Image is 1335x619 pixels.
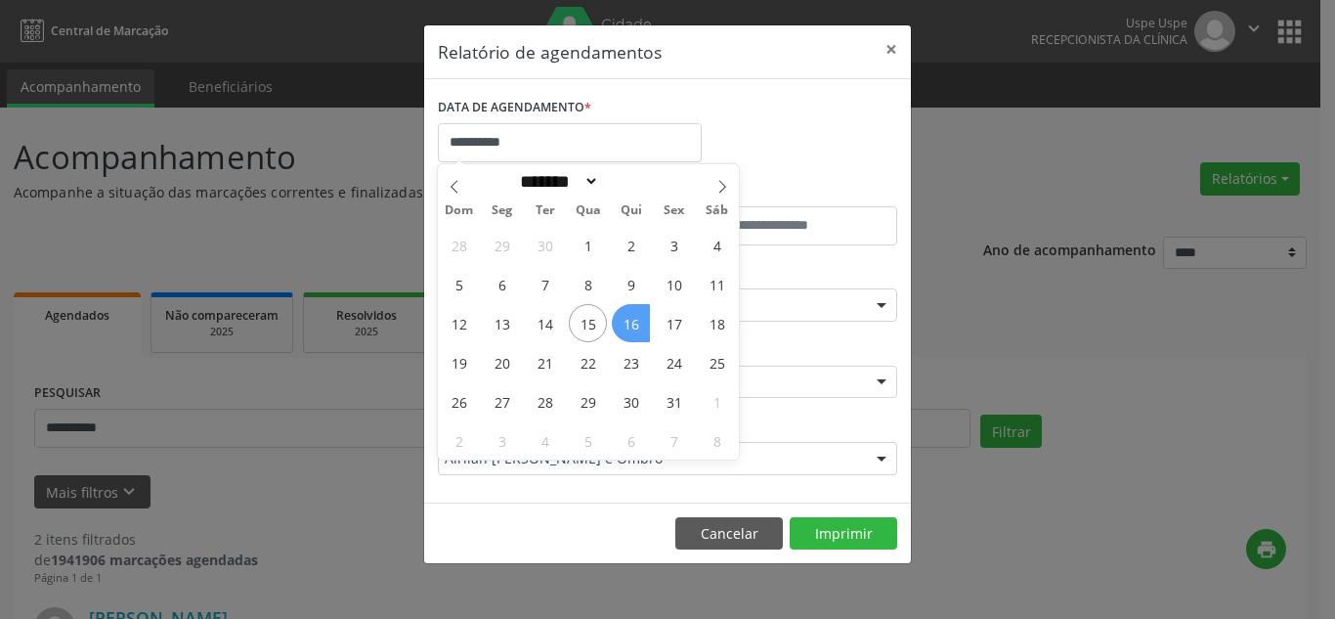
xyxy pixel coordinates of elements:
span: Outubro 6, 2025 [483,265,521,303]
span: Outubro 9, 2025 [612,265,650,303]
span: Outubro 13, 2025 [483,304,521,342]
span: Outubro 22, 2025 [569,343,607,381]
span: Outubro 10, 2025 [655,265,693,303]
span: Novembro 8, 2025 [698,421,736,460]
span: Outubro 25, 2025 [698,343,736,381]
span: Dom [438,204,481,217]
span: Outubro 5, 2025 [440,265,478,303]
span: Outubro 20, 2025 [483,343,521,381]
span: Qua [567,204,610,217]
span: Outubro 21, 2025 [526,343,564,381]
h5: Relatório de agendamentos [438,39,662,65]
span: Novembro 1, 2025 [698,382,736,420]
span: Outubro 28, 2025 [526,382,564,420]
span: Qui [610,204,653,217]
span: Setembro 28, 2025 [440,226,478,264]
span: Outubro 18, 2025 [698,304,736,342]
span: Outubro 30, 2025 [612,382,650,420]
span: Outubro 7, 2025 [526,265,564,303]
span: Outubro 4, 2025 [698,226,736,264]
span: Outubro 27, 2025 [483,382,521,420]
span: Outubro 2, 2025 [612,226,650,264]
span: Novembro 7, 2025 [655,421,693,460]
span: Outubro 31, 2025 [655,382,693,420]
span: Novembro 5, 2025 [569,421,607,460]
span: Outubro 11, 2025 [698,265,736,303]
span: Novembro 2, 2025 [440,421,478,460]
span: Ter [524,204,567,217]
button: Imprimir [790,517,897,551]
span: Sáb [696,204,739,217]
span: Outubro 3, 2025 [655,226,693,264]
label: ATÉ [672,176,897,206]
span: Novembro 3, 2025 [483,421,521,460]
span: Outubro 1, 2025 [569,226,607,264]
span: Outubro 26, 2025 [440,382,478,420]
button: Close [872,25,911,73]
button: Cancelar [675,517,783,551]
span: Outubro 12, 2025 [440,304,478,342]
span: Setembro 30, 2025 [526,226,564,264]
span: Outubro 29, 2025 [569,382,607,420]
span: Outubro 23, 2025 [612,343,650,381]
select: Month [513,171,599,192]
span: Outubro 19, 2025 [440,343,478,381]
span: Sex [653,204,696,217]
span: Outubro 14, 2025 [526,304,564,342]
span: Outubro 8, 2025 [569,265,607,303]
span: Novembro 4, 2025 [526,421,564,460]
span: Novembro 6, 2025 [612,421,650,460]
label: DATA DE AGENDAMENTO [438,93,591,123]
span: Setembro 29, 2025 [483,226,521,264]
span: Seg [481,204,524,217]
span: Outubro 16, 2025 [612,304,650,342]
span: Outubro 24, 2025 [655,343,693,381]
span: Outubro 15, 2025 [569,304,607,342]
input: Year [599,171,664,192]
span: Outubro 17, 2025 [655,304,693,342]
